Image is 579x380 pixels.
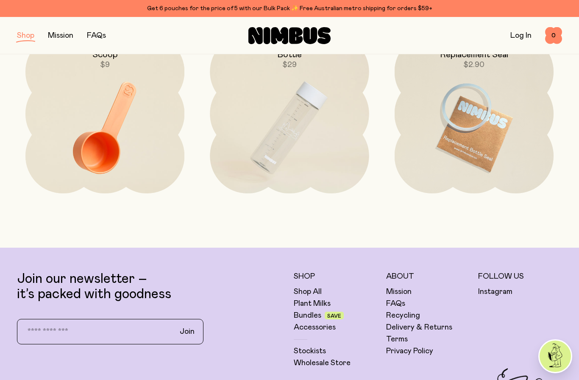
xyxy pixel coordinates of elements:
[510,32,532,39] a: Log In
[282,61,297,69] span: $29
[180,327,195,337] span: Join
[48,32,73,39] a: Mission
[210,34,369,193] a: Bottle$29
[294,310,321,321] a: Bundles
[17,271,285,302] p: Join our newsletter – it’s packed with goodness
[294,358,351,368] a: Wholesale Store
[294,322,336,332] a: Accessories
[478,271,562,282] h5: Follow Us
[17,3,562,14] div: Get 6 pouches for the price of 5 with our Bulk Pack ✨ Free Australian metro shipping for orders $59+
[540,341,571,372] img: agent
[386,299,405,309] a: FAQs
[478,287,512,297] a: Instagram
[294,299,331,309] a: Plant Milks
[92,50,118,60] h2: Scoop
[294,271,378,282] h5: Shop
[100,61,110,69] span: $9
[294,287,322,297] a: Shop All
[386,271,470,282] h5: About
[395,34,554,193] a: Replacement Seal$2.90
[440,50,508,60] h2: Replacement Seal
[277,50,302,60] h2: Bottle
[327,313,341,319] span: Save
[173,323,201,341] button: Join
[386,334,408,344] a: Terms
[386,310,420,321] a: Recycling
[386,322,452,332] a: Delivery & Returns
[294,346,326,356] a: Stockists
[25,34,184,193] a: Scoop$9
[386,346,433,356] a: Privacy Policy
[545,27,562,44] button: 0
[463,61,484,69] span: $2.90
[386,287,412,297] a: Mission
[87,32,106,39] a: FAQs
